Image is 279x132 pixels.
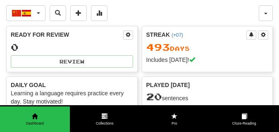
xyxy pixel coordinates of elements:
[146,42,269,53] div: Day s
[146,41,170,53] span: 493
[11,89,133,106] div: Learning a language requires practice every day. Stay motivated!
[146,56,269,64] div: Includes [DATE]!
[146,81,190,89] span: Played [DATE]
[146,91,162,102] span: 20
[146,31,247,39] div: Streak
[70,5,87,21] button: Add sentence to collection
[172,32,183,38] a: (+07)
[11,31,123,39] div: Ready for Review
[91,5,107,21] button: More stats
[146,92,269,102] div: sentences
[11,81,133,89] div: Daily Goal
[11,42,133,52] div: 0
[50,5,66,21] button: Search sentences
[11,55,133,68] button: Review
[209,121,279,126] span: Cloze-Reading
[140,121,210,126] span: Pro
[70,121,140,126] span: Collections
